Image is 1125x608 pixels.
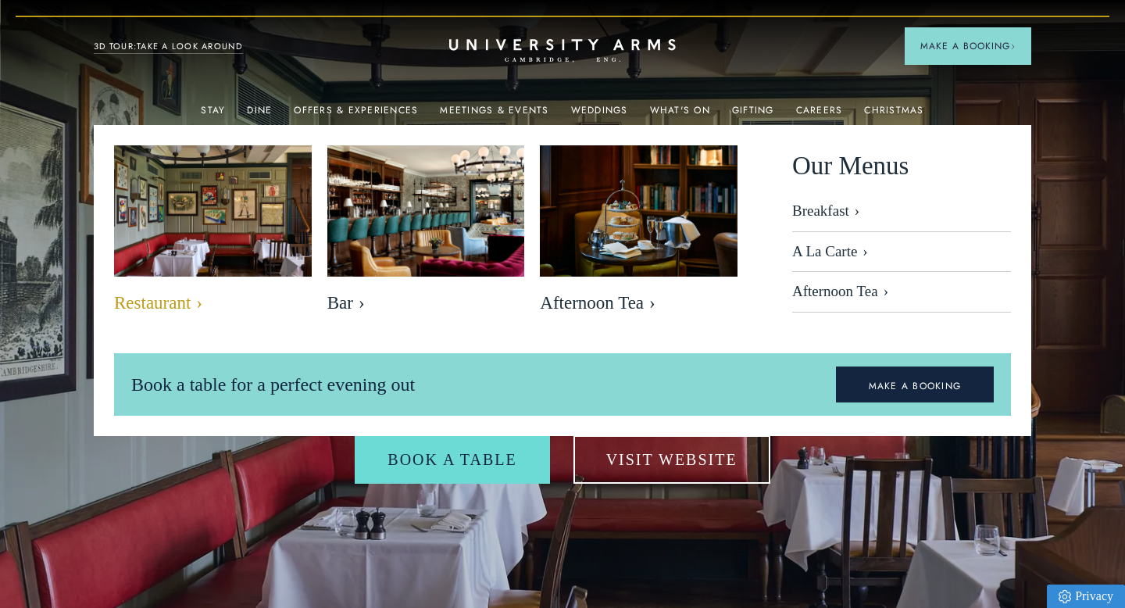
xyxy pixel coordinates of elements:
[540,292,737,314] span: Afternoon Tea
[327,145,525,322] a: image-b49cb22997400f3f08bed174b2325b8c369ebe22-8192x5461-jpg Bar
[327,145,525,277] img: image-b49cb22997400f3f08bed174b2325b8c369ebe22-8192x5461-jpg
[1010,44,1016,49] img: Arrow icon
[792,145,909,187] span: Our Menus
[449,39,676,63] a: Home
[571,105,628,125] a: Weddings
[792,232,1011,273] a: A La Carte
[792,272,1011,313] a: Afternoon Tea
[131,374,415,395] span: Book a table for a perfect evening out
[905,27,1031,65] button: Make a BookingArrow icon
[920,39,1016,53] span: Make a Booking
[440,105,548,125] a: Meetings & Events
[540,145,737,277] img: image-eb2e3df6809416bccf7066a54a890525e7486f8d-2500x1667-jpg
[732,105,774,125] a: Gifting
[540,145,737,322] a: image-eb2e3df6809416bccf7066a54a890525e7486f8d-2500x1667-jpg Afternoon Tea
[114,292,312,314] span: Restaurant
[573,435,770,484] a: Visit Website
[94,40,243,54] a: 3D TOUR:TAKE A LOOK AROUND
[650,105,710,125] a: What's On
[1047,585,1125,608] a: Privacy
[1059,590,1071,603] img: Privacy
[201,105,225,125] a: Stay
[792,202,1011,232] a: Breakfast
[836,367,995,402] a: MAKE A BOOKING
[294,105,418,125] a: Offers & Experiences
[864,105,923,125] a: Christmas
[99,135,327,287] img: image-bebfa3899fb04038ade422a89983545adfd703f7-2500x1667-jpg
[355,435,549,484] a: Book a table
[247,105,272,125] a: Dine
[114,145,312,322] a: image-bebfa3899fb04038ade422a89983545adfd703f7-2500x1667-jpg Restaurant
[796,105,843,125] a: Careers
[327,292,525,314] span: Bar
